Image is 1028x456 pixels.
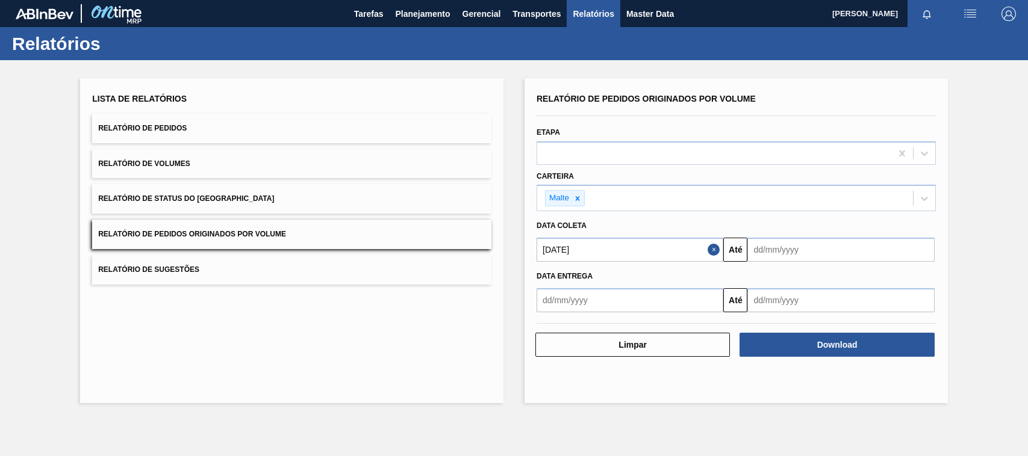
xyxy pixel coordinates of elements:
h1: Relatórios [12,37,226,51]
input: dd/mm/yyyy [747,238,934,262]
button: Relatório de Pedidos [92,114,491,143]
span: Lista de Relatórios [92,94,187,103]
span: Relatório de Pedidos Originados por Volume [98,230,286,238]
span: Tarefas [354,7,384,21]
div: Malte [546,191,571,206]
button: Relatório de Status do [GEOGRAPHIC_DATA] [92,184,491,214]
button: Limpar [535,333,730,357]
label: Etapa [537,128,560,137]
button: Close [708,238,723,262]
button: Download [740,333,934,357]
span: Gerencial [463,7,501,21]
label: Carteira [537,172,574,180]
img: userActions [963,7,977,21]
span: Relatório de Status do [GEOGRAPHIC_DATA] [98,194,274,203]
span: Data entrega [537,272,593,280]
span: Data coleta [537,221,587,230]
img: TNhmsLtSVTkK8tSr43FrP2fwEKptu5GPRR3wAAAABJRU5ErkJggg== [16,8,73,19]
button: Relatório de Sugestões [92,255,491,285]
button: Até [723,238,747,262]
input: dd/mm/yyyy [747,288,934,312]
span: Relatório de Pedidos [98,124,187,132]
span: Transportes [512,7,561,21]
span: Relatório de Volumes [98,159,190,168]
span: Relatório de Sugestões [98,265,199,274]
span: Relatórios [573,7,614,21]
input: dd/mm/yyyy [537,288,723,312]
input: dd/mm/yyyy [537,238,723,262]
img: Logout [1002,7,1016,21]
span: Planejamento [395,7,450,21]
button: Até [723,288,747,312]
button: Relatório de Pedidos Originados por Volume [92,220,491,249]
button: Relatório de Volumes [92,149,491,179]
span: Master Data [626,7,674,21]
button: Notificações [908,5,946,22]
span: Relatório de Pedidos Originados por Volume [537,94,756,103]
